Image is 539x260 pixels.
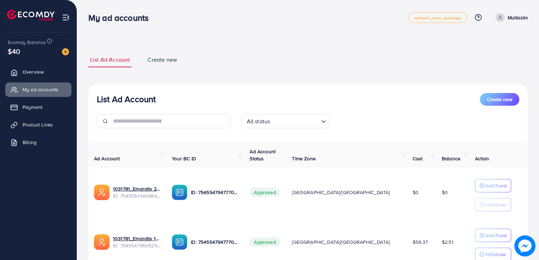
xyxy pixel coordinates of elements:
[475,179,511,192] button: Add Fund
[94,155,120,162] span: Ad Account
[113,185,161,192] a: 1031781_Emaratix 2_1756835320982
[172,185,187,200] img: ic-ba-acc.ded83a64.svg
[480,93,519,106] button: Create new
[5,82,71,97] a: My ad accounts
[408,12,467,23] a: adreach_new_package
[23,86,58,93] span: My ad accounts
[113,192,161,199] span: ID: 7545550140984410113
[113,242,161,249] span: ID: 7545547960525357064
[485,250,506,259] p: Withdraw
[487,96,512,103] span: Create new
[493,13,528,22] a: Multazim
[442,239,453,246] span: $2.51
[514,235,535,256] img: image
[113,235,161,249] div: <span class='underline'>1031781_Emaratix 1_1756835284796</span></br>7545547960525357064
[90,56,130,64] span: List Ad Account
[414,16,461,20] span: adreach_new_package
[442,155,460,162] span: Balance
[97,94,156,104] h3: List Ad Account
[292,189,390,196] span: [GEOGRAPHIC_DATA]/[GEOGRAPHIC_DATA]
[8,39,46,46] span: Ecomdy Balance
[113,235,161,242] a: 1031781_Emaratix 1_1756835284796
[5,65,71,79] a: Overview
[242,114,330,128] div: Search for option
[292,239,390,246] span: [GEOGRAPHIC_DATA]/[GEOGRAPHIC_DATA]
[94,185,109,200] img: ic-ads-acc.e4c84228.svg
[413,239,428,246] span: $59.37
[23,121,53,128] span: Product Links
[172,155,196,162] span: Your BC ID
[8,46,20,56] span: $40
[413,189,419,196] span: $0
[5,135,71,149] a: Billing
[62,48,69,55] img: image
[250,188,280,197] span: Approved
[475,155,489,162] span: Action
[5,118,71,132] a: Product Links
[23,104,42,111] span: Payment
[172,234,187,250] img: ic-ba-acc.ded83a64.svg
[88,13,154,23] h3: My ad accounts
[7,10,55,21] img: logo
[485,181,507,190] p: Add Fund
[442,189,448,196] span: $0
[475,229,511,242] button: Add Fund
[485,200,506,209] p: Withdraw
[250,148,276,162] span: Ad Account Status
[508,13,528,22] p: Multazim
[485,231,507,240] p: Add Fund
[292,155,315,162] span: Time Zone
[5,100,71,114] a: Payment
[148,56,177,64] span: Create new
[23,68,44,75] span: Overview
[191,188,238,197] p: ID: 7545547947770052616
[272,115,318,126] input: Search for option
[413,155,423,162] span: Cost
[475,198,511,211] button: Withdraw
[245,116,272,126] span: All status
[113,185,161,200] div: <span class='underline'>1031781_Emaratix 2_1756835320982</span></br>7545550140984410113
[62,13,70,21] img: menu
[250,237,280,247] span: Approved
[23,139,37,146] span: Billing
[94,234,109,250] img: ic-ads-acc.e4c84228.svg
[191,238,238,246] p: ID: 7545547947770052616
